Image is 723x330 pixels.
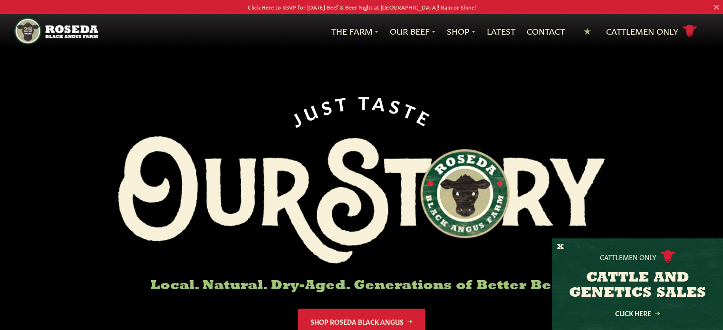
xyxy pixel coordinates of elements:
a: Cattlemen Only [606,23,697,39]
div: JUST TASTE [286,91,437,129]
a: Contact [527,25,565,38]
span: J [287,106,307,129]
p: Click Here to RSVP for [DATE] Beef & Beer Night at [GEOGRAPHIC_DATA]! Rain or Shine! [36,2,687,12]
span: T [401,99,422,122]
img: Roseda Black Aangus Farm [118,136,605,264]
nav: Main Navigation [14,14,708,48]
img: cattle-icon.svg [660,250,675,263]
img: https://roseda.com/wp-content/uploads/2021/05/roseda-25-header.png [14,18,97,45]
a: Latest [487,25,515,38]
h6: Local. Natural. Dry-Aged. Generations of Better Beef. [118,279,605,293]
span: T [358,91,373,111]
span: T [334,92,351,113]
span: A [371,92,390,113]
span: S [318,94,337,116]
span: U [299,98,322,123]
button: X [557,242,564,252]
a: Shop [447,25,475,38]
span: S [387,94,406,116]
a: Click Here [595,310,680,316]
a: The Farm [331,25,378,38]
a: Our Beef [390,25,435,38]
span: E [415,105,436,129]
h3: CATTLE AND GENETICS SALES [564,271,711,301]
p: Cattlemen Only [600,252,656,262]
